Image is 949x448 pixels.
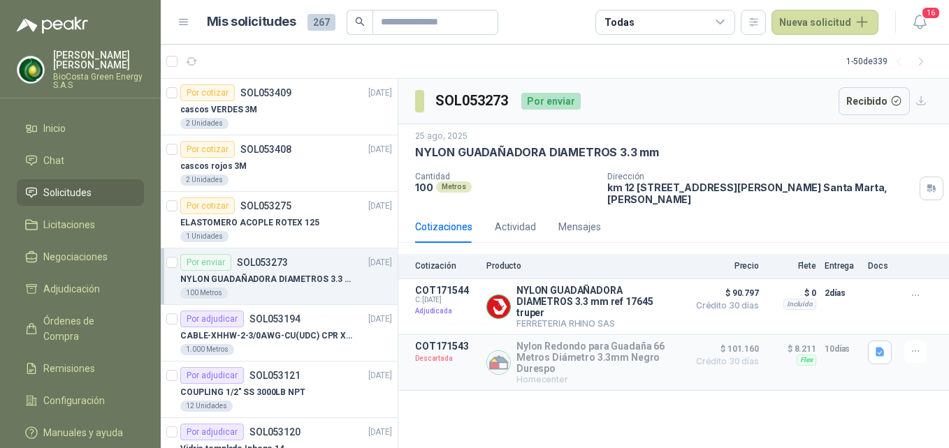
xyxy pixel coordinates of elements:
[825,285,860,301] p: 2 días
[43,217,95,232] span: Licitaciones
[521,93,581,110] div: Por enviar
[43,185,92,200] span: Solicitudes
[180,254,231,271] div: Por enviar
[435,90,510,112] h3: SOL053273
[368,369,392,382] p: [DATE]
[249,371,300,380] p: SOL053121
[368,143,392,156] p: [DATE]
[180,273,354,286] p: NYLON GUADAÑADORA DIAMETROS 3.3 mm
[604,15,634,30] div: Todas
[415,181,433,193] p: 100
[415,261,478,271] p: Cotización
[368,200,392,213] p: [DATE]
[607,181,914,205] p: km 12 [STREET_ADDRESS][PERSON_NAME] Santa Marta , [PERSON_NAME]
[53,50,144,70] p: [PERSON_NAME] [PERSON_NAME]
[43,249,108,264] span: Negociaciones
[368,426,392,439] p: [DATE]
[43,153,64,168] span: Chat
[415,296,478,304] span: C: [DATE]
[180,231,229,242] div: 1 Unidades
[17,387,144,414] a: Configuración
[180,311,244,327] div: Por adjudicar
[240,201,291,211] p: SOL053275
[767,341,816,357] p: $ 8.211
[689,261,759,271] p: Precio
[161,361,398,418] a: Por adjudicarSOL053121[DATE] COUPLING 1/2" SS 3000LB NPT12 Unidades
[17,179,144,206] a: Solicitudes
[161,305,398,361] a: Por adjudicarSOL053194[DATE] CABLE-XHHW-2-3/0AWG-CU(UDC) CPR XLPE FR1.000 Metros
[516,285,681,318] p: NYLON GUADAÑADORA DIAMETROS 3.3 mm ref 17645 truper
[689,357,759,366] span: Crédito 30 días
[180,401,233,412] div: 12 Unidades
[43,313,131,344] span: Órdenes de Compra
[825,261,860,271] p: Entrega
[161,79,398,135] a: Por cotizarSOL053409[DATE] cascos VERDES 3M2 Unidades
[368,256,392,269] p: [DATE]
[767,285,816,301] p: $ 0
[180,344,234,355] div: 1.000 Metros
[783,299,816,310] div: Incluido
[355,17,365,27] span: search
[43,393,105,408] span: Configuración
[180,386,305,399] p: COUPLING 1/2" SS 3000LB NPT
[689,301,759,310] span: Crédito 30 días
[487,351,510,374] img: Company Logo
[921,6,941,20] span: 16
[516,374,681,384] p: Homecenter
[17,147,144,174] a: Chat
[797,354,816,366] div: Flex
[17,419,144,446] a: Manuales y ayuda
[846,50,932,73] div: 1 - 50 de 339
[180,103,257,117] p: cascos VERDES 3M
[180,84,235,101] div: Por cotizar
[180,174,229,186] div: 2 Unidades
[240,144,291,154] p: SOL053408
[180,160,247,173] p: cascos rojos 3M
[17,57,44,83] img: Company Logo
[689,285,759,301] span: $ 90.797
[161,135,398,192] a: Por cotizarSOL053408[DATE] cascos rojos 3M2 Unidades
[161,248,398,305] a: Por enviarSOL053273[DATE] NYLON GUADAÑADORA DIAMETROS 3.3 mm100 Metros
[487,295,510,318] img: Company Logo
[689,341,759,357] span: $ 101.160
[607,172,914,181] p: Dirección
[368,87,392,100] p: [DATE]
[307,14,335,31] span: 267
[767,261,816,271] p: Flete
[161,192,398,248] a: Por cotizarSOL053275[DATE] ELASTOMERO ACOPLE ROTEX 1251 Unidades
[558,219,601,234] div: Mensajes
[249,314,300,324] p: SOL053194
[180,367,244,384] div: Por adjudicar
[180,216,319,230] p: ELASTOMERO ACOPLE ROTEX 125
[495,219,536,234] div: Actividad
[43,361,95,376] span: Remisiones
[907,10,932,35] button: 16
[17,355,144,382] a: Remisiones
[17,17,88,33] img: Logo peakr
[415,352,478,366] p: Descartada
[53,73,144,89] p: BioCosta Green Energy S.A.S
[415,219,472,234] div: Cotizaciones
[825,341,860,357] p: 10 días
[207,12,296,32] h1: Mis solicitudes
[415,304,478,318] p: Adjudicada
[17,115,144,142] a: Inicio
[839,87,911,115] button: Recibido
[415,172,596,181] p: Cantidad
[17,244,144,270] a: Negociaciones
[771,10,878,35] button: Nueva solicitud
[415,341,478,352] p: COT171543
[180,424,244,440] div: Por adjudicar
[868,261,896,271] p: Docs
[436,181,472,193] div: Metros
[43,425,123,440] span: Manuales y ayuda
[17,211,144,238] a: Licitaciones
[486,261,681,271] p: Producto
[180,197,235,214] div: Por cotizar
[415,145,659,160] p: NYLON GUADAÑADORA DIAMETROS 3.3 mm
[43,121,66,136] span: Inicio
[516,318,681,329] p: FERRETERIA RHINO SAS
[249,427,300,437] p: SOL053120
[17,308,144,350] a: Órdenes de Compra
[180,329,354,343] p: CABLE-XHHW-2-3/0AWG-CU(UDC) CPR XLPE FR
